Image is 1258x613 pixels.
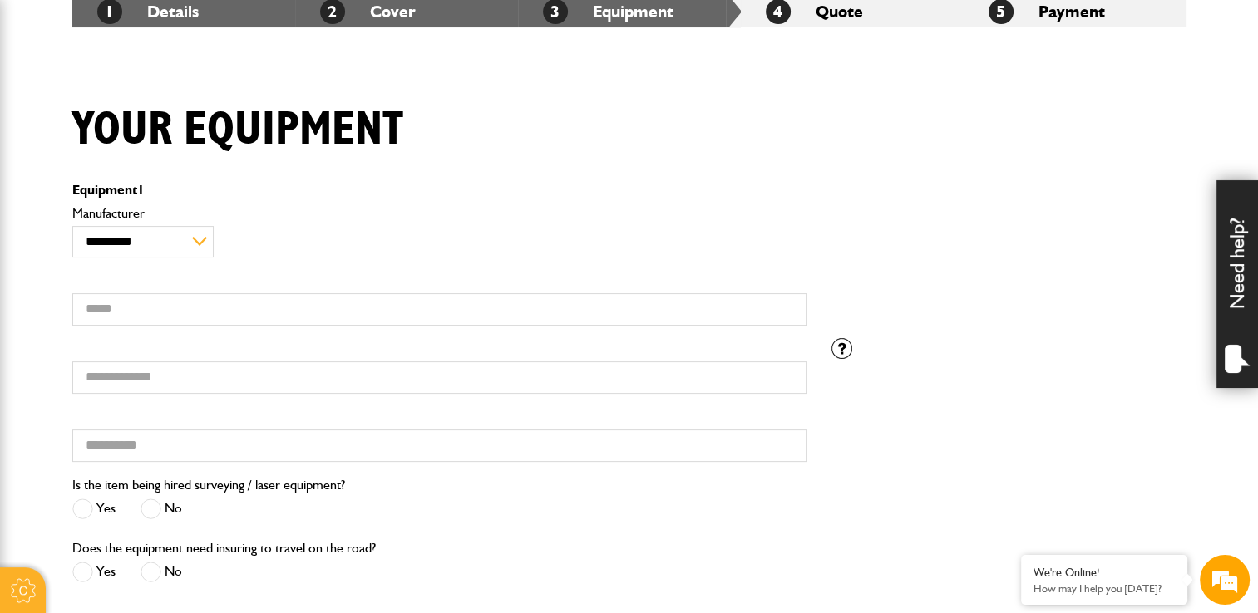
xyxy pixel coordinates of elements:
label: Manufacturer [72,207,807,220]
label: Does the equipment need insuring to travel on the road? [72,542,376,555]
label: Yes [72,562,116,582]
a: 1Details [97,2,199,22]
label: Is the item being hired surveying / laser equipment? [72,478,345,492]
div: Need help? [1216,180,1258,388]
label: No [141,562,182,582]
p: Equipment [72,184,807,197]
h1: Your equipment [72,102,403,158]
label: No [141,498,182,519]
div: We're Online! [1034,566,1175,580]
a: 2Cover [320,2,416,22]
p: How may I help you today? [1034,582,1175,595]
label: Yes [72,498,116,519]
span: 1 [137,182,145,198]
